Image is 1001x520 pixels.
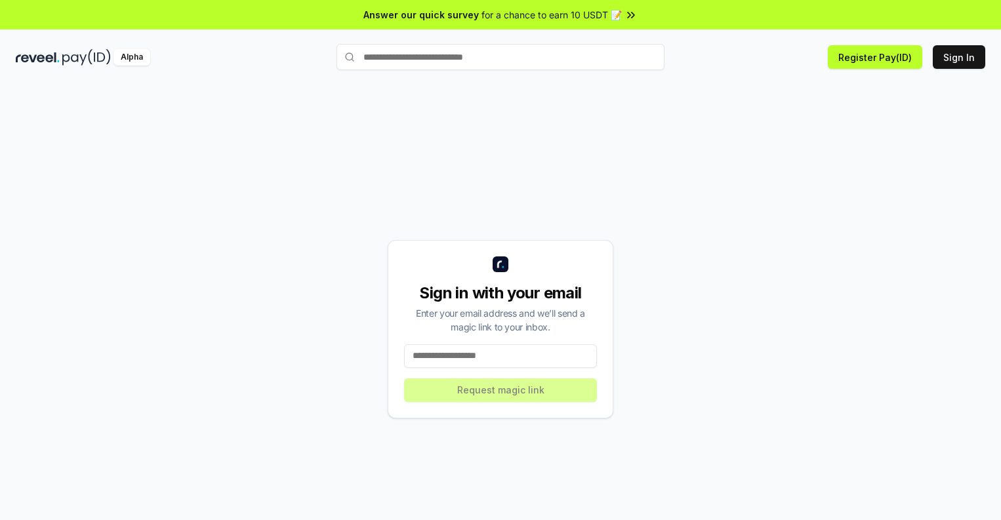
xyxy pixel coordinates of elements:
img: reveel_dark [16,49,60,66]
div: Sign in with your email [404,283,597,304]
div: Enter your email address and we’ll send a magic link to your inbox. [404,306,597,334]
img: pay_id [62,49,111,66]
span: for a chance to earn 10 USDT 📝 [481,8,622,22]
span: Answer our quick survey [363,8,479,22]
img: logo_small [493,256,508,272]
button: Register Pay(ID) [828,45,922,69]
div: Alpha [113,49,150,66]
button: Sign In [933,45,985,69]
